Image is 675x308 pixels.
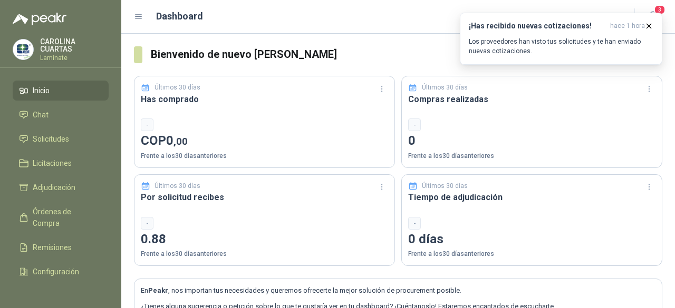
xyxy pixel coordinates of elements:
[151,46,663,63] h3: Bienvenido de nuevo [PERSON_NAME]
[173,135,188,147] span: ,00
[141,249,388,259] p: Frente a los 30 días anteriores
[422,181,468,191] p: Últimos 30 días
[156,9,203,24] h1: Dashboard
[13,262,109,282] a: Configuración
[408,191,655,204] h3: Tiempo de adjudicación
[141,118,153,131] div: -
[408,217,421,230] div: -
[654,5,666,15] span: 3
[13,81,109,101] a: Inicio
[13,237,109,257] a: Remisiones
[469,22,606,31] h3: ¡Has recibido nuevas cotizaciones!
[33,133,69,145] span: Solicitudes
[13,105,109,125] a: Chat
[33,206,99,229] span: Órdenes de Compra
[141,230,388,250] p: 0.88
[141,151,388,161] p: Frente a los 30 días anteriores
[460,13,662,65] button: ¡Has recibido nuevas cotizaciones!hace 1 hora Los proveedores han visto tus solicitudes y te han ...
[141,131,388,151] p: COP
[33,242,72,253] span: Remisiones
[40,55,109,61] p: Laminate
[33,266,79,277] span: Configuración
[408,131,655,151] p: 0
[469,37,653,56] p: Los proveedores han visto tus solicitudes y te han enviado nuevas cotizaciones.
[33,157,72,169] span: Licitaciones
[422,83,468,93] p: Últimos 30 días
[13,202,109,233] a: Órdenes de Compra
[155,181,200,191] p: Últimos 30 días
[13,39,33,59] img: Company Logo
[13,177,109,197] a: Adjudicación
[141,217,153,230] div: -
[33,182,75,193] span: Adjudicación
[13,153,109,173] a: Licitaciones
[33,85,50,96] span: Inicio
[610,22,645,31] span: hace 1 hora
[155,83,200,93] p: Últimos 30 días
[148,286,168,294] b: Peakr
[408,118,421,131] div: -
[13,129,109,149] a: Solicitudes
[166,133,188,148] span: 0
[40,38,109,53] p: CAROLINA CUARTAS
[13,13,66,25] img: Logo peakr
[408,249,655,259] p: Frente a los 30 días anteriores
[408,230,655,250] p: 0 días
[33,109,49,121] span: Chat
[408,93,655,106] h3: Compras realizadas
[408,151,655,161] p: Frente a los 30 días anteriores
[141,93,388,106] h3: Has comprado
[643,7,662,26] button: 3
[141,285,655,296] p: En , nos importan tus necesidades y queremos ofrecerte la mejor solución de procurement posible.
[141,191,388,204] h3: Por solicitud recibes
